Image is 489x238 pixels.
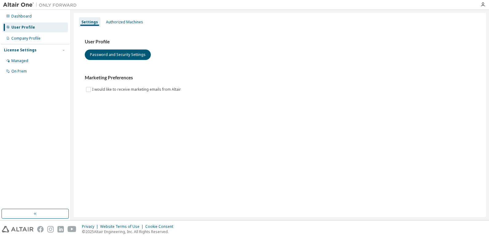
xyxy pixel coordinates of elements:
div: Privacy [82,224,100,229]
img: Altair One [3,2,80,8]
div: Authorized Machines [106,20,143,25]
div: Settings [81,20,98,25]
div: Website Terms of Use [100,224,145,229]
div: User Profile [11,25,35,30]
h3: Marketing Preferences [85,75,475,81]
img: youtube.svg [68,226,76,232]
div: Managed [11,58,28,63]
img: altair_logo.svg [2,226,33,232]
h3: User Profile [85,39,475,45]
p: © 2025 Altair Engineering, Inc. All Rights Reserved. [82,229,177,234]
img: instagram.svg [47,226,54,232]
label: I would like to receive marketing emails from Altair [92,86,182,93]
div: Dashboard [11,14,32,19]
img: linkedin.svg [57,226,64,232]
div: Company Profile [11,36,41,41]
div: On Prem [11,69,27,74]
img: facebook.svg [37,226,44,232]
div: License Settings [4,48,37,53]
button: Password and Security Settings [85,50,151,60]
div: Cookie Consent [145,224,177,229]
